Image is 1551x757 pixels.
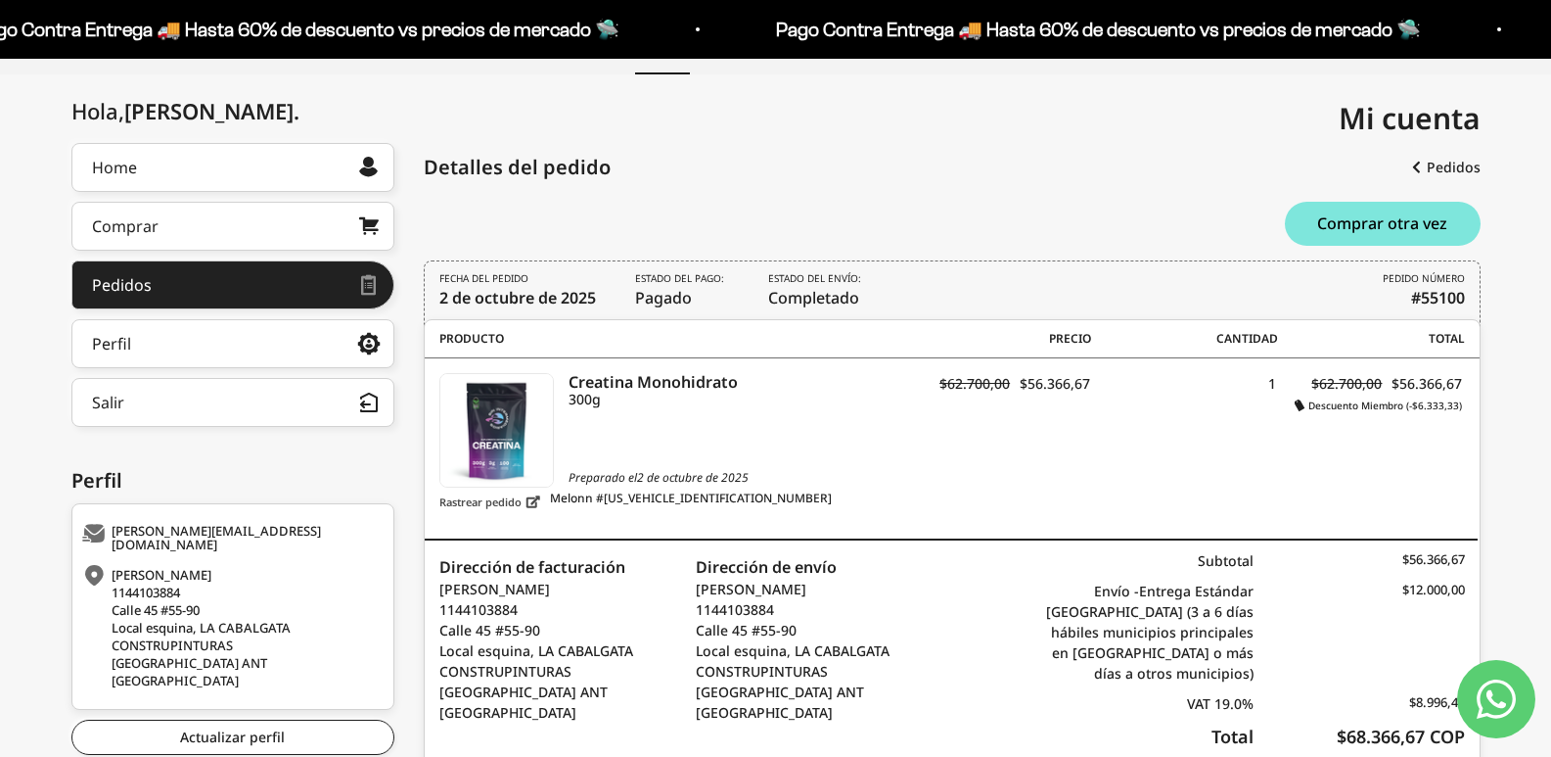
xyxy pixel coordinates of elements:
div: Pedidos [92,277,152,293]
i: 300g [569,391,903,408]
div: VAT 19.0% [1042,693,1254,714]
a: Pedidos [1412,150,1481,185]
div: Subtotal [1042,550,1254,571]
a: Home [71,143,394,192]
img: Creatina Monohidrato - 300g [440,374,553,487]
a: Rastrear pedido [439,490,540,514]
span: Melonn #[US_VEHICLE_IDENTIFICATION_NUMBER] [550,490,832,514]
span: $56.366,67 [1020,374,1090,393]
strong: Dirección de envío [696,556,837,578]
span: Total [1278,330,1465,348]
p: [PERSON_NAME] 1144103884 Calle 45 #55-90 Local esquina, LA CABALGATA CONSTRUPINTURAS [GEOGRAPHIC_... [439,579,696,723]
i: FECHA DEL PEDIDO [439,271,528,286]
div: $68.366,67 COP [1254,724,1465,750]
span: $56.366,67 [1391,374,1462,393]
time: 2 de octubre de 2025 [637,469,749,486]
div: Comprar [92,218,159,234]
div: [PERSON_NAME] 1144103884 Calle 45 #55-90 Local esquina, LA CABALGATA CONSTRUPINTURAS [GEOGRAPHIC_... [82,566,379,689]
span: Completado [768,271,866,309]
i: Creatina Monohidrato [569,373,903,391]
div: Salir [92,395,124,410]
div: Hola, [71,99,299,123]
b: #55100 [1411,286,1465,309]
i: PEDIDO NÚMERO [1383,271,1465,286]
div: Perfil [92,336,131,352]
a: Creatina Monohidrato - 300g [439,373,554,488]
div: Perfil [71,466,394,496]
i: Estado del envío: [768,271,861,286]
i: Estado del pago: [635,271,724,286]
span: Mi cuenta [1339,98,1481,138]
div: 1 [1090,373,1276,412]
span: Cantidad [1091,330,1278,348]
time: 2 de octubre de 2025 [439,287,596,308]
i: Descuento Miembro (-$6.333,33) [1295,399,1462,412]
div: $12.000,00 [1254,581,1465,684]
div: $56.366,67 [1254,550,1465,571]
s: $62.700,00 [1311,374,1382,393]
a: Creatina Monohidrato 300g [569,373,903,408]
span: . [294,96,299,125]
span: Envío - [1094,582,1139,600]
button: Comprar otra vez [1285,202,1481,246]
div: Total [1042,724,1254,750]
s: $62.700,00 [939,374,1010,393]
button: Salir [71,378,394,427]
span: [PERSON_NAME] [124,96,299,125]
span: Comprar otra vez [1317,215,1447,231]
span: Pagado [635,271,729,309]
div: Detalles del pedido [424,153,611,182]
span: Precio [905,330,1092,348]
p: [PERSON_NAME] 1144103884 Calle 45 #55-90 Local esquina, LA CABALGATA CONSTRUPINTURAS [GEOGRAPHIC_... [696,579,952,723]
p: Pago Contra Entrega 🚚 Hasta 60% de descuento vs precios de mercado 🛸 [774,14,1419,45]
div: Home [92,160,137,175]
div: Entrega Estándar [GEOGRAPHIC_DATA] (3 a 6 días hábiles municipios principales en [GEOGRAPHIC_DATA... [1042,581,1254,684]
div: [PERSON_NAME][EMAIL_ADDRESS][DOMAIN_NAME] [82,524,379,551]
span: Preparado el [439,469,904,487]
a: Comprar [71,202,394,251]
a: Actualizar perfil [71,720,394,755]
strong: Dirección de facturación [439,556,625,578]
div: $8.996,48 [1254,693,1465,714]
a: Perfil [71,319,394,368]
span: Producto [439,330,905,348]
a: Pedidos [71,260,394,309]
